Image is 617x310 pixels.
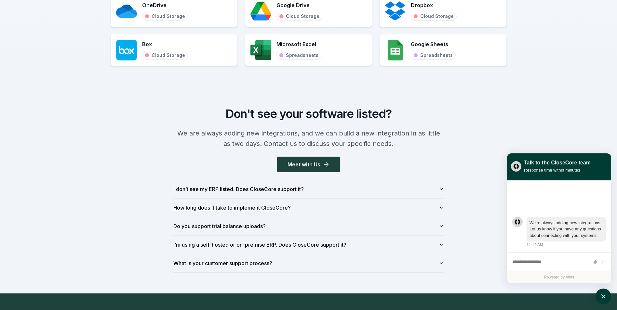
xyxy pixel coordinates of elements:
h2: Don't see your software listed? [173,107,444,120]
h3: Google Sheets [411,40,456,48]
button: I don’t see my ERP listed. Does CloseCore support it? [173,180,444,198]
img: OneDrive logo [116,1,137,21]
div: Cloud Storage [420,13,454,19]
div: atlas-message [512,217,606,248]
div: Response time within minutes [524,167,591,174]
div: atlas-message-bubble [527,217,606,242]
div: atlas-ticket [507,181,611,283]
img: Microsoft Excel logo [250,40,271,60]
p: We are always adding new integrations, and we can build a new integration in as little as two day... [173,128,444,149]
button: Meet with Us [277,157,340,172]
button: Attach files by clicking or dropping files here [593,259,598,265]
h3: Google Drive [276,1,322,9]
img: Box logo [116,40,137,60]
div: Tuesday, October 14, 11:12 AM [527,217,606,248]
button: I’m using a self-hosted or on-premise ERP. Does CloseCore support it? [173,236,444,254]
img: Google Sheets logo [385,40,406,60]
div: Cloud Storage [286,13,319,19]
div: atlas-window [507,153,611,283]
h3: Microsoft Excel [276,40,321,48]
button: Do you support trial balance uploads? [173,217,444,235]
div: 11:12 AM [527,242,543,248]
img: Dropbox logo [385,1,406,21]
div: atlas-message-text [530,220,603,239]
img: yblje5SQxOoZuw2TcITt_icon.png [511,161,521,172]
h3: OneDrive [142,1,188,9]
div: Cloud Storage [152,52,185,58]
button: How long does it take to implement CloseCore? [173,199,444,217]
div: Cloud Storage [152,13,185,19]
div: atlas-composer [512,256,606,268]
div: Talk to the CloseCore team [524,159,591,167]
div: atlas-message-author-avatar [512,217,523,227]
button: atlas-launcher [596,289,611,304]
div: Spreadsheets [420,52,453,58]
img: Google Drive logo [250,1,271,21]
div: Spreadsheets [286,52,318,58]
div: Powered by [507,271,611,283]
button: What is your customer support process? [173,254,444,272]
a: Atlas [566,275,574,279]
h3: Dropbox [411,1,457,9]
h3: Box [142,40,188,48]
